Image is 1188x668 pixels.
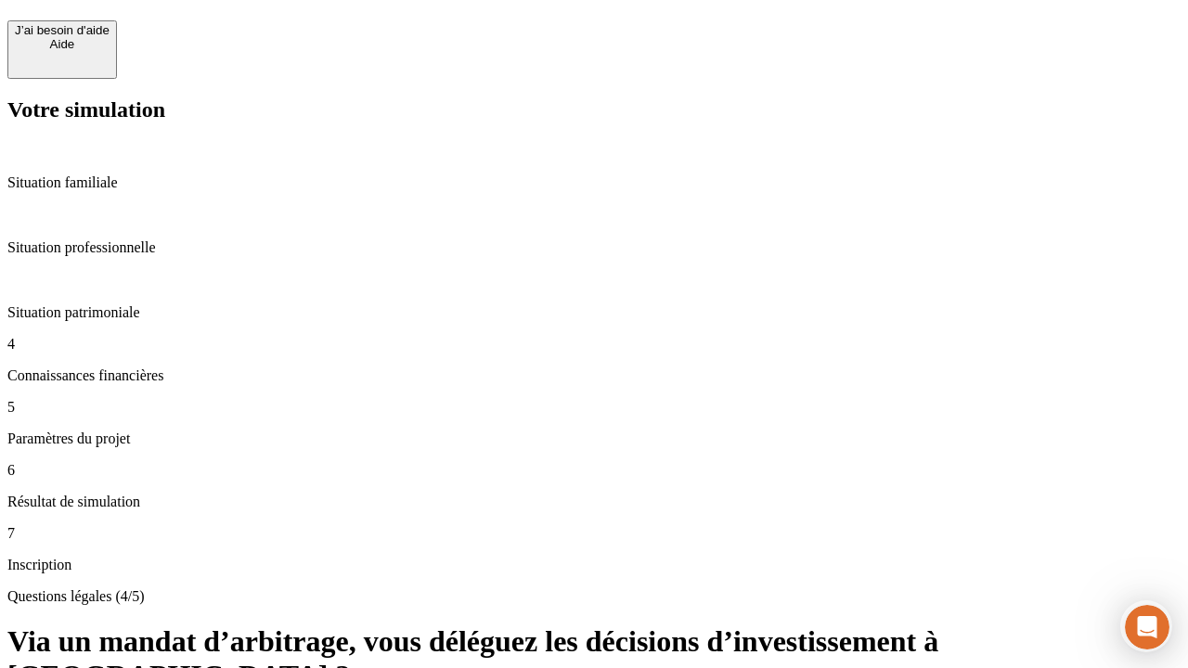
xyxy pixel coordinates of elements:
p: Questions légales (4/5) [7,588,1181,605]
p: Résultat de simulation [7,494,1181,510]
p: Paramètres du projet [7,430,1181,447]
div: J’ai besoin d'aide [15,23,110,37]
iframe: Intercom live chat [1125,605,1169,649]
button: J’ai besoin d'aideAide [7,20,117,79]
p: Situation professionnelle [7,239,1181,256]
p: Situation familiale [7,174,1181,191]
p: Inscription [7,557,1181,573]
p: 5 [7,399,1181,416]
p: Situation patrimoniale [7,304,1181,321]
h2: Votre simulation [7,97,1181,122]
p: 7 [7,525,1181,542]
p: Connaissances financières [7,367,1181,384]
p: 4 [7,336,1181,353]
div: Aide [15,37,110,51]
iframe: Intercom live chat discovery launcher [1120,600,1172,652]
p: 6 [7,462,1181,479]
